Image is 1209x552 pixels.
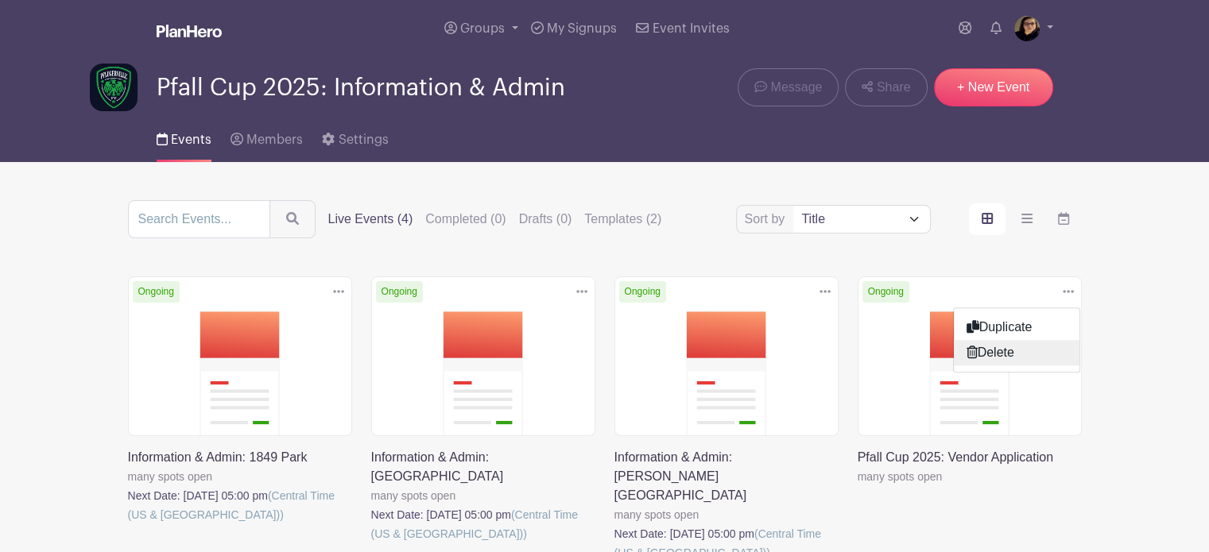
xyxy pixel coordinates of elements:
label: Live Events (4) [328,210,413,229]
label: Drafts (0) [519,210,572,229]
a: Message [738,68,839,106]
span: Events [171,133,211,146]
img: logo_white-6c42ec7e38ccf1d336a20a19083b03d10ae64f83f12c07503d8b9e83406b4c7d.svg [157,25,222,37]
label: Completed (0) [425,210,506,229]
div: order and view [969,203,1082,235]
span: Settings [339,133,389,146]
a: Delete [954,340,1079,365]
img: 20220811_104416%20(2).jpg [1014,16,1040,41]
span: Message [770,78,822,97]
img: PFC_logo_1x1_darkbg.png [90,64,138,111]
a: Events [157,111,211,162]
div: filters [328,210,662,229]
span: Pfall Cup 2025: Information & Admin [157,75,565,101]
span: Share [877,78,911,97]
a: Duplicate [954,315,1079,340]
a: Settings [322,111,388,162]
span: Members [246,133,303,146]
label: Sort by [745,210,790,229]
a: Members [231,111,303,162]
span: Groups [460,22,505,35]
span: Event Invites [653,22,730,35]
label: Templates (2) [584,210,661,229]
span: My Signups [547,22,617,35]
a: Share [845,68,927,106]
input: Search Events... [128,200,270,238]
a: + New Event [934,68,1053,106]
